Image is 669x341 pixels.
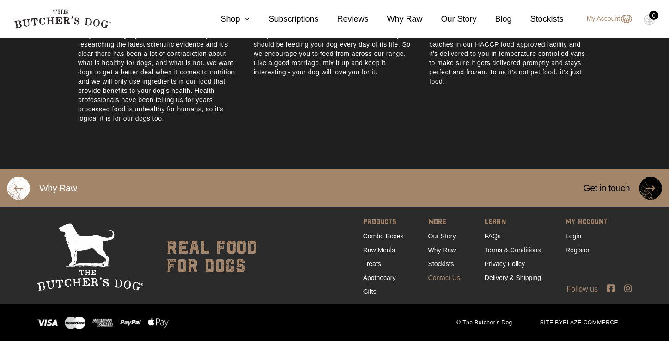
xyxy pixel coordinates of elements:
a: Stockists [512,13,564,25]
a: BLAZE COMMERCE [563,319,618,326]
span: SITE BY [526,318,632,327]
a: Raw Meals [363,246,395,254]
span: LEARN [485,216,541,229]
a: Our Story [428,232,456,240]
img: TBD_Button_Black_100-new-black.png [639,177,662,200]
a: Apothecary [363,274,396,281]
div: real food for dogs [157,223,257,291]
a: Combo Boxes [363,232,404,240]
a: Stockists [428,260,454,268]
span: MY ACCOUNT [566,216,608,229]
div: 0 [649,11,658,20]
img: TBD_Button_Gold_new-white.png [7,177,30,200]
img: TBD_Cart-Empty.png [644,14,655,26]
a: My Account [578,13,632,24]
h5: Why Raw [30,169,86,207]
a: Reviews [318,13,368,25]
a: Treats [363,260,381,268]
a: Terms & Conditions [485,246,541,254]
a: Why Raw [428,246,456,254]
span: PRODUCTS [363,216,404,229]
a: Gifts [363,288,377,295]
a: Why Raw [369,13,423,25]
h5: Get in touch [574,169,639,207]
span: © The Butcher's Dog [443,318,526,327]
a: Our Story [423,13,477,25]
a: Contact Us [428,274,460,281]
a: Shop [202,13,250,25]
a: FAQs [485,232,501,240]
a: Subscriptions [250,13,318,25]
a: Blog [477,13,512,25]
span: MORE [428,216,460,229]
a: Register [566,246,590,254]
a: Login [566,232,581,240]
a: Delivery & Shipping [485,274,541,281]
a: Privacy Policy [485,260,525,268]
